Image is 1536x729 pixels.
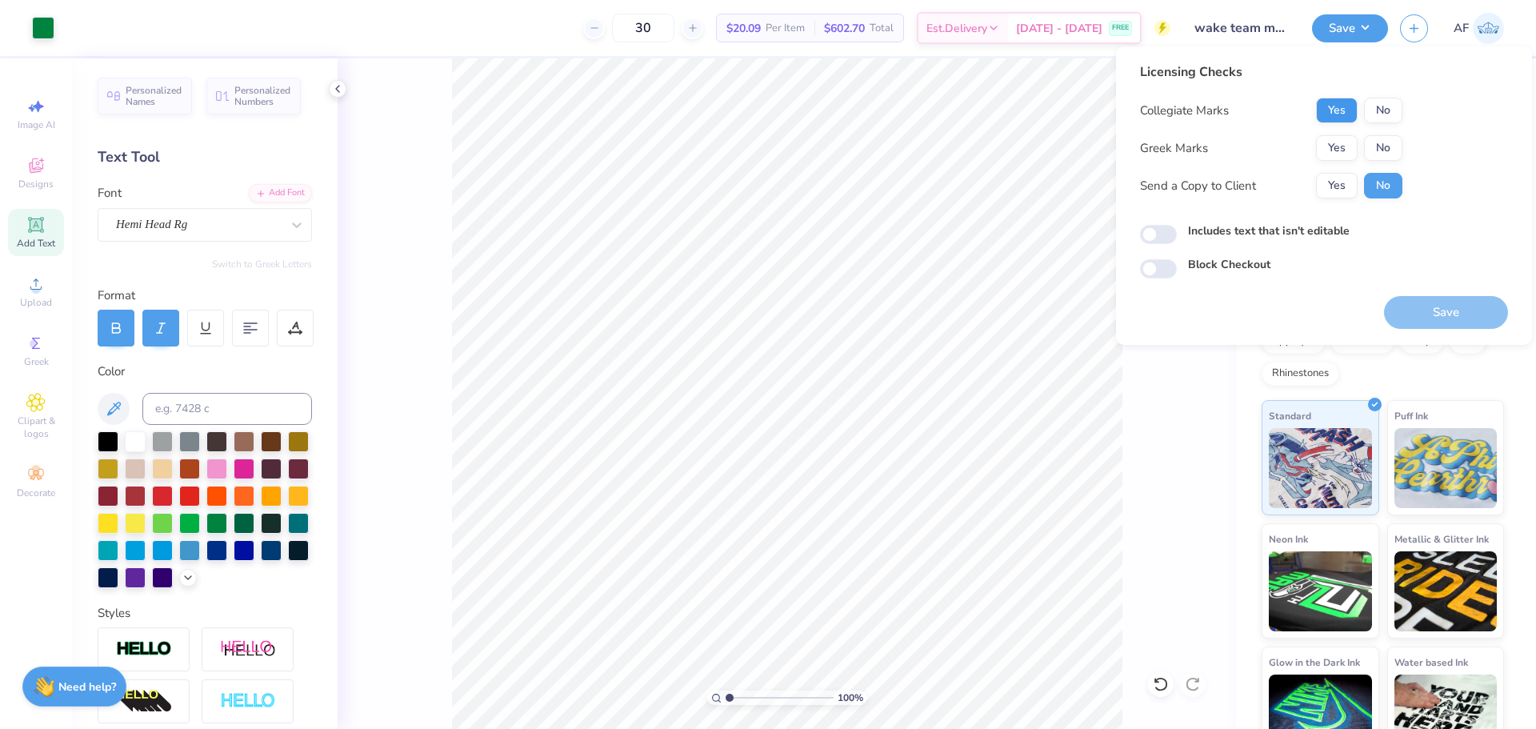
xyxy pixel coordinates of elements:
[1269,654,1360,671] span: Glow in the Dark Ink
[1140,177,1256,195] div: Send a Copy to Client
[838,691,863,705] span: 100 %
[18,118,55,131] span: Image AI
[1394,428,1498,508] img: Puff Ink
[220,639,276,659] img: Shadow
[98,362,312,381] div: Color
[1269,531,1308,547] span: Neon Ink
[1016,20,1102,37] span: [DATE] - [DATE]
[870,20,894,37] span: Total
[1316,173,1358,198] button: Yes
[726,20,761,37] span: $20.09
[98,604,312,623] div: Styles
[926,20,987,37] span: Est. Delivery
[249,184,312,202] div: Add Font
[1454,13,1504,44] a: AF
[58,679,116,695] strong: Need help?
[1394,551,1498,631] img: Metallic & Glitter Ink
[1316,135,1358,161] button: Yes
[1112,22,1129,34] span: FREE
[17,487,55,499] span: Decorate
[1473,13,1504,44] img: Ana Francesca Bustamante
[98,286,314,305] div: Format
[1188,256,1270,273] label: Block Checkout
[1140,102,1229,120] div: Collegiate Marks
[1454,19,1469,38] span: AF
[1394,407,1428,424] span: Puff Ink
[1140,62,1402,82] div: Licensing Checks
[142,393,312,425] input: e.g. 7428 c
[1188,222,1350,239] label: Includes text that isn't editable
[116,689,172,715] img: 3d Illusion
[8,415,64,440] span: Clipart & logos
[1316,98,1358,123] button: Yes
[1364,135,1402,161] button: No
[98,184,122,202] label: Font
[766,20,805,37] span: Per Item
[1140,139,1208,158] div: Greek Marks
[1394,654,1468,671] span: Water based Ink
[1312,14,1388,42] button: Save
[1269,551,1372,631] img: Neon Ink
[1262,362,1339,386] div: Rhinestones
[1364,98,1402,123] button: No
[212,258,312,270] button: Switch to Greek Letters
[17,237,55,250] span: Add Text
[234,85,291,107] span: Personalized Numbers
[1394,531,1489,547] span: Metallic & Glitter Ink
[1269,428,1372,508] img: Standard
[220,692,276,711] img: Negative Space
[612,14,674,42] input: – –
[20,296,52,309] span: Upload
[126,85,182,107] span: Personalized Names
[24,355,49,368] span: Greek
[1269,407,1311,424] span: Standard
[1182,12,1300,44] input: Untitled Design
[98,146,312,168] div: Text Tool
[824,20,865,37] span: $602.70
[18,178,54,190] span: Designs
[1364,173,1402,198] button: No
[116,640,172,659] img: Stroke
